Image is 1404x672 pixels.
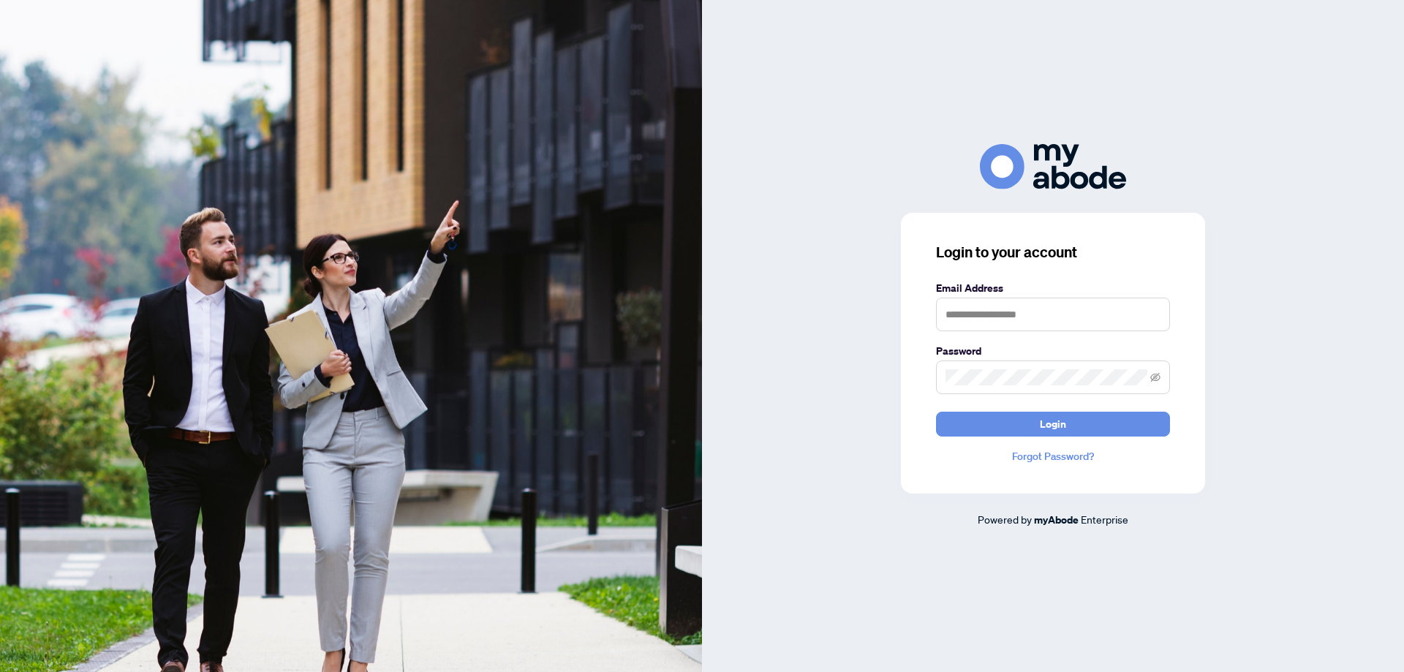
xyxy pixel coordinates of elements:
[936,343,1170,359] label: Password
[936,242,1170,263] h3: Login to your account
[936,412,1170,437] button: Login
[978,513,1032,526] span: Powered by
[1150,372,1160,382] span: eye-invisible
[936,280,1170,296] label: Email Address
[980,144,1126,189] img: ma-logo
[1040,412,1066,436] span: Login
[936,448,1170,464] a: Forgot Password?
[1081,513,1128,526] span: Enterprise
[1034,512,1079,528] a: myAbode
